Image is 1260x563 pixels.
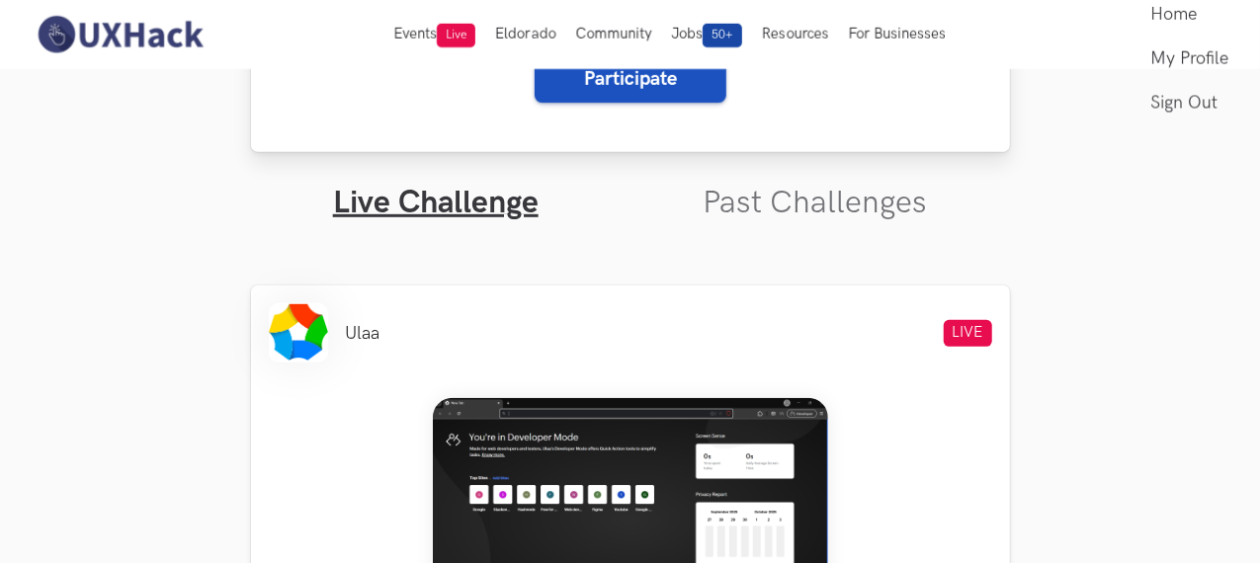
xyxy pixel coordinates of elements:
a: Sign Out [1150,81,1228,125]
a: My Profile [1150,37,1228,81]
span: Live [437,24,475,47]
img: UXHack-logo.png [32,14,208,55]
a: Live Challenge [333,184,539,222]
a: Past Challenges [703,184,927,222]
ul: Tabs Interface [251,152,1010,222]
li: Ulaa [346,323,380,344]
button: Participate [535,55,726,103]
span: LIVE [944,320,992,347]
span: 50+ [703,24,742,47]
